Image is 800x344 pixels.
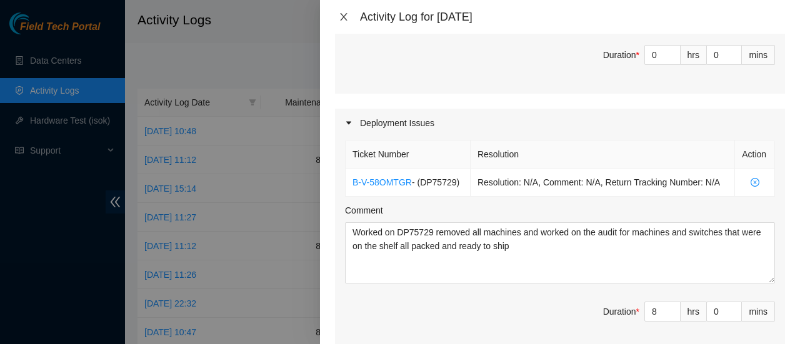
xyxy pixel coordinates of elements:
label: Comment [345,204,383,217]
div: mins [742,45,775,65]
div: mins [742,302,775,322]
th: Action [735,140,775,169]
div: Deployment Issues [335,109,785,137]
div: Activity Log for [DATE] [360,10,785,24]
span: caret-right [345,119,352,127]
button: Close [335,11,352,23]
textarea: Comment [345,222,775,283]
span: - ( DP75729 ) [412,177,459,187]
span: close-circle [742,178,767,187]
th: Resolution [471,140,735,169]
div: Duration [603,48,639,62]
div: hrs [681,45,707,65]
div: Duration [603,305,639,318]
a: B-V-58OMTGR [352,177,412,187]
span: close [339,12,349,22]
th: Ticket Number [346,140,471,169]
td: Resolution: N/A, Comment: N/A, Return Tracking Number: N/A [471,169,735,197]
div: hrs [681,302,707,322]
